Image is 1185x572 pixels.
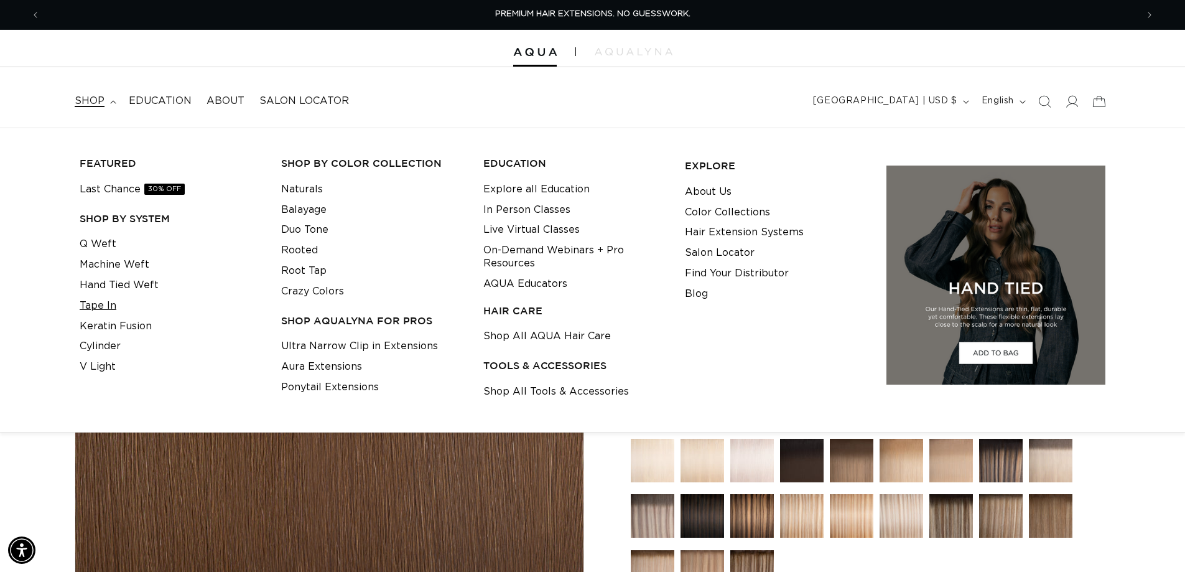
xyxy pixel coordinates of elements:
[685,202,770,223] a: Color Collections
[979,494,1023,544] a: Victoria Root Tap - Ultra Narrow Clip Ins
[199,87,252,115] a: About
[595,48,672,55] img: aqualyna.com
[685,243,755,263] a: Salon Locator
[80,275,159,296] a: Hand Tied Weft
[67,87,121,115] summary: shop
[685,222,804,243] a: Hair Extension Systems
[780,439,824,482] img: 1B/4 Balayage - Ultra Narrow Clip Ins
[631,439,674,489] a: 60A Most Platinum Ash - Ultra Narrow Clip Ins
[685,284,708,304] a: Blog
[144,184,185,195] span: 30% OFF
[495,10,690,18] span: PREMIUM HAIR EXTENSIONS. NO GUESSWORK.
[685,182,732,202] a: About Us
[806,90,974,113] button: [GEOGRAPHIC_DATA] | USD $
[979,439,1023,482] img: Pacific Balayage - Ultra Narrow Clip Ins
[80,255,149,275] a: Machine Weft
[281,179,323,200] a: Naturals
[681,439,724,482] img: 60 Most Platinum - Ultra Narrow Clip Ins
[1029,494,1072,538] img: Erie Root Tap - Ultra Narrow Clip Ins
[281,357,362,377] a: Aura Extensions
[681,494,724,538] img: 1B/4 Duo Tone - Ultra Narrow Clip Ins
[830,494,873,538] img: 18/22 Duo Tone - Ultra Narrow Clip Ins
[780,494,824,544] a: 8/24 Duo Tone - Ultra Narrow Clip Ins
[929,439,973,482] img: 18/22 Balayage - Ultra Narrow Clip Ins
[681,494,724,544] a: 1B/4 Duo Tone - Ultra Narrow Clip Ins
[207,95,244,108] span: About
[730,494,774,544] a: 4/12 Duo Tone - Ultra Narrow Clip Ins
[813,95,957,108] span: [GEOGRAPHIC_DATA] | USD $
[483,304,666,317] h3: HAIR CARE
[880,494,923,538] img: Atlantic Duo Tone - Ultra Narrow Clip Ins
[483,382,629,402] a: Shop All Tools & Accessories
[483,220,580,240] a: Live Virtual Classes
[483,157,666,170] h3: EDUCATION
[730,494,774,538] img: 4/12 Duo Tone - Ultra Narrow Clip Ins
[281,240,318,261] a: Rooted
[929,494,973,544] a: Echo Root Tap - Ultra Narrow Clip Ins
[830,439,873,489] a: 4/12 Balayage - Ultra Narrow Clip Ins
[483,326,611,347] a: Shop All AQUA Hair Care
[80,296,116,316] a: Tape In
[483,274,567,294] a: AQUA Educators
[1029,494,1072,544] a: Erie Root Tap - Ultra Narrow Clip Ins
[80,316,152,337] a: Keratin Fusion
[685,159,867,172] h3: EXPLORE
[631,439,674,482] img: 60A Most Platinum Ash - Ultra Narrow Clip Ins
[80,357,116,377] a: V Light
[259,95,349,108] span: Salon Locator
[8,537,35,564] div: Accessibility Menu
[1029,439,1072,482] img: 8AB/60A Rooted - Ultra Narrow Clip Ins
[22,3,49,27] button: Previous announcement
[830,439,873,482] img: 4/12 Balayage - Ultra Narrow Clip Ins
[281,157,463,170] h3: Shop by Color Collection
[982,95,1014,108] span: English
[80,212,262,225] h3: SHOP BY SYSTEM
[979,494,1023,538] img: Victoria Root Tap - Ultra Narrow Clip Ins
[631,494,674,538] img: Arctic Rooted - Ultra Narrow Clip Ins
[880,439,923,489] a: 8/24 Balayage - Ultra Narrow Clip Ins
[830,494,873,544] a: 18/22 Duo Tone - Ultra Narrow Clip Ins
[780,494,824,538] img: 8/24 Duo Tone - Ultra Narrow Clip Ins
[631,494,674,544] a: Arctic Rooted - Ultra Narrow Clip Ins
[121,87,199,115] a: Education
[483,200,570,220] a: In Person Classes
[929,494,973,538] img: Echo Root Tap - Ultra Narrow Clip Ins
[730,439,774,482] img: 62 Icy Blonde - Ultra Narrow Clip Ins
[281,314,463,327] h3: Shop AquaLyna for Pros
[281,200,327,220] a: Balayage
[252,87,356,115] a: Salon Locator
[1123,512,1185,572] iframe: Chat Widget
[780,439,824,489] a: 1B/4 Balayage - Ultra Narrow Clip Ins
[80,179,185,200] a: Last Chance30% OFF
[979,439,1023,489] a: Pacific Balayage - Ultra Narrow Clip Ins
[730,439,774,489] a: 62 Icy Blonde - Ultra Narrow Clip Ins
[1029,439,1072,489] a: 8AB/60A Rooted - Ultra Narrow Clip Ins
[681,439,724,489] a: 60 Most Platinum - Ultra Narrow Clip Ins
[75,95,105,108] span: shop
[281,261,327,281] a: Root Tap
[281,220,328,240] a: Duo Tone
[483,359,666,372] h3: TOOLS & ACCESSORIES
[685,263,789,284] a: Find Your Distributor
[483,179,590,200] a: Explore all Education
[929,439,973,489] a: 18/22 Balayage - Ultra Narrow Clip Ins
[513,48,557,57] img: Aqua Hair Extensions
[281,336,438,357] a: Ultra Narrow Clip in Extensions
[129,95,192,108] span: Education
[281,281,344,302] a: Crazy Colors
[880,439,923,482] img: 8/24 Balayage - Ultra Narrow Clip Ins
[1136,3,1163,27] button: Next announcement
[1031,88,1058,115] summary: Search
[80,157,262,170] h3: FEATURED
[80,336,121,357] a: Cylinder
[281,377,379,398] a: Ponytail Extensions
[80,234,116,255] a: Q Weft
[483,240,666,274] a: On-Demand Webinars + Pro Resources
[974,90,1031,113] button: English
[880,494,923,544] a: Atlantic Duo Tone - Ultra Narrow Clip Ins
